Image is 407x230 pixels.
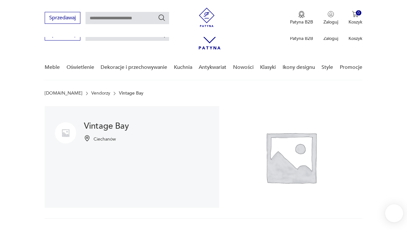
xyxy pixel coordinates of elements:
[158,14,166,22] button: Szukaj
[283,55,315,80] a: Ikony designu
[352,11,358,17] img: Ikona koszyka
[328,11,334,17] img: Ikonka użytkownika
[45,33,80,37] a: Sprzedawaj
[233,55,254,80] a: Nowości
[45,55,60,80] a: Meble
[119,91,143,96] p: Vintage Bay
[298,11,305,18] img: Ikona medalu
[348,19,362,25] p: Koszyk
[55,122,76,143] img: Vintage Bay
[323,19,338,25] p: Zaloguj
[260,55,276,80] a: Klasyki
[45,12,80,24] button: Sprzedawaj
[197,8,216,27] img: Patyna - sklep z meblami i dekoracjami vintage
[199,55,226,80] a: Antykwariat
[45,16,80,21] a: Sprzedawaj
[321,55,333,80] a: Style
[91,91,110,96] a: Vendorzy
[219,106,362,208] img: Vintage Bay
[290,11,313,25] button: Patyna B2B
[174,55,192,80] a: Kuchnia
[84,135,90,142] img: Ikonka pinezki mapy
[67,55,94,80] a: Oświetlenie
[340,55,362,80] a: Promocje
[290,19,313,25] p: Patyna B2B
[348,35,362,41] p: Koszyk
[290,11,313,25] a: Ikona medaluPatyna B2B
[356,10,361,16] div: 0
[348,11,362,25] button: 0Koszyk
[101,55,167,80] a: Dekoracje i przechowywanie
[94,136,116,142] p: Ciechanów
[385,204,403,222] iframe: Smartsupp widget button
[290,35,313,41] p: Patyna B2B
[323,11,338,25] button: Zaloguj
[45,91,82,96] a: [DOMAIN_NAME]
[84,122,129,130] h1: Vintage Bay
[323,35,338,41] p: Zaloguj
